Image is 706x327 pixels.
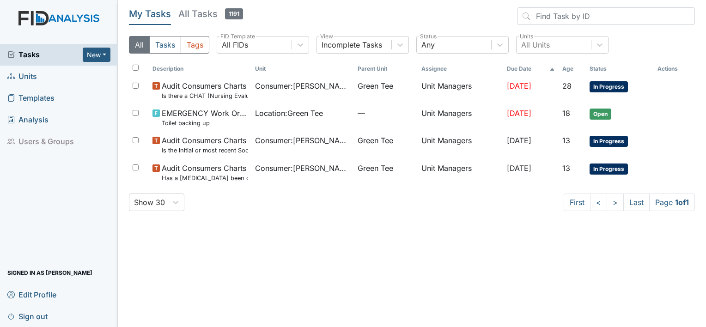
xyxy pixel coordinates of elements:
span: Location : Green Tee [255,108,323,119]
th: Assignee [418,61,503,77]
a: Last [623,194,650,211]
span: Audit Consumers Charts Is there a CHAT (Nursing Evaluation) no more than a year old? [162,80,248,100]
span: [DATE] [507,109,531,118]
button: All [129,36,150,54]
input: Toggle All Rows Selected [133,65,139,71]
div: All Units [521,39,550,50]
small: Toilet backing up [162,119,248,127]
span: 1191 [225,8,243,19]
th: Toggle SortBy [559,61,586,77]
small: Has a [MEDICAL_DATA] been completed for all [DEMOGRAPHIC_DATA] and [DEMOGRAPHIC_DATA] over 50 or ... [162,174,248,182]
span: Audit Consumers Charts Has a colonoscopy been completed for all males and females over 50 or is t... [162,163,248,182]
td: Unit Managers [418,131,503,158]
span: In Progress [590,81,628,92]
span: — [358,108,414,119]
span: Sign out [7,309,48,323]
span: Consumer : [PERSON_NAME] [255,80,350,91]
a: < [590,194,607,211]
th: Toggle SortBy [354,61,418,77]
div: All FIDs [222,39,248,50]
th: Toggle SortBy [149,61,251,77]
td: Unit Managers [418,104,503,131]
button: Tags [181,36,209,54]
span: Edit Profile [7,287,56,302]
a: Tasks [7,49,83,60]
td: Unit Managers [418,77,503,104]
th: Toggle SortBy [503,61,559,77]
span: Page [649,194,695,211]
span: Consumer : [PERSON_NAME] [255,163,350,174]
span: [DATE] [507,136,531,145]
td: Unit Managers [418,159,503,186]
span: 28 [562,81,572,91]
input: Find Task by ID [517,7,695,25]
span: Units [7,69,37,84]
span: Signed in as [PERSON_NAME] [7,266,92,280]
button: Tasks [149,36,181,54]
a: > [607,194,624,211]
h5: My Tasks [129,7,171,20]
span: Green Tee [358,80,393,91]
h5: All Tasks [178,7,243,20]
span: Audit Consumers Charts Is the initial or most recent Social Evaluation in the chart? [162,135,248,155]
button: New [83,48,110,62]
span: [DATE] [507,163,531,173]
nav: task-pagination [564,194,695,211]
span: 13 [562,163,570,173]
span: 18 [562,109,570,118]
a: First [564,194,590,211]
span: Analysis [7,113,49,127]
small: Is the initial or most recent Social Evaluation in the chart? [162,146,248,155]
span: Green Tee [358,135,393,146]
small: Is there a CHAT (Nursing Evaluation) no more than a year old? [162,91,248,100]
span: In Progress [590,136,628,147]
span: Open [590,109,611,120]
th: Toggle SortBy [586,61,654,77]
span: EMERGENCY Work Order Toilet backing up [162,108,248,127]
span: Green Tee [358,163,393,174]
span: 13 [562,136,570,145]
th: Actions [654,61,695,77]
span: In Progress [590,163,628,175]
div: Incomplete Tasks [322,39,382,50]
div: Type filter [129,36,209,54]
div: Show 30 [134,197,165,208]
span: [DATE] [507,81,531,91]
th: Toggle SortBy [251,61,354,77]
span: Templates [7,91,55,105]
strong: 1 of 1 [675,198,689,207]
div: Any [421,39,435,50]
span: Consumer : [PERSON_NAME] [255,135,350,146]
